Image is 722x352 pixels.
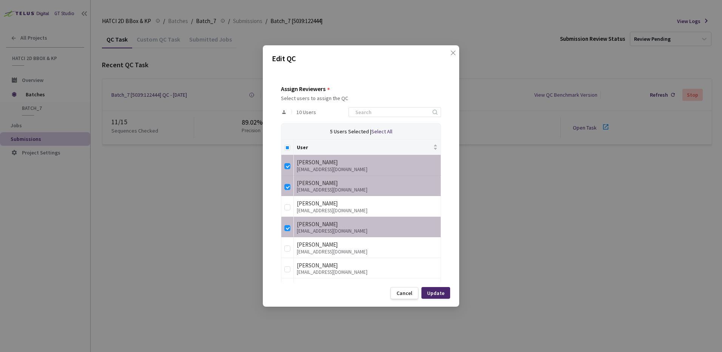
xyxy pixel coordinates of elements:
[296,109,316,115] span: 10 Users
[297,281,438,290] div: [PERSON_NAME]
[443,50,455,62] button: Close
[297,261,438,270] div: [PERSON_NAME]
[297,208,438,213] div: [EMAIL_ADDRESS][DOMAIN_NAME]
[297,249,438,255] div: [EMAIL_ADDRESS][DOMAIN_NAME]
[371,128,392,135] span: Select All
[297,158,438,167] div: [PERSON_NAME]
[297,187,438,193] div: [EMAIL_ADDRESS][DOMAIN_NAME]
[297,179,438,188] div: [PERSON_NAME]
[297,220,438,229] div: [PERSON_NAME]
[297,144,432,150] span: User
[396,290,412,296] div: Cancel
[297,240,438,249] div: [PERSON_NAME]
[450,50,456,71] span: close
[351,108,431,117] input: Search
[272,53,450,64] p: Edit QC
[427,290,444,296] div: Update
[297,228,438,234] div: [EMAIL_ADDRESS][DOMAIN_NAME]
[297,167,438,172] div: [EMAIL_ADDRESS][DOMAIN_NAME]
[294,140,441,155] th: User
[297,199,438,208] div: [PERSON_NAME]
[297,270,438,275] div: [EMAIL_ADDRESS][DOMAIN_NAME]
[330,128,371,135] span: 5 Users Selected |
[281,85,326,92] div: Assign Reviewers
[281,95,441,101] div: Select users to assign the QC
